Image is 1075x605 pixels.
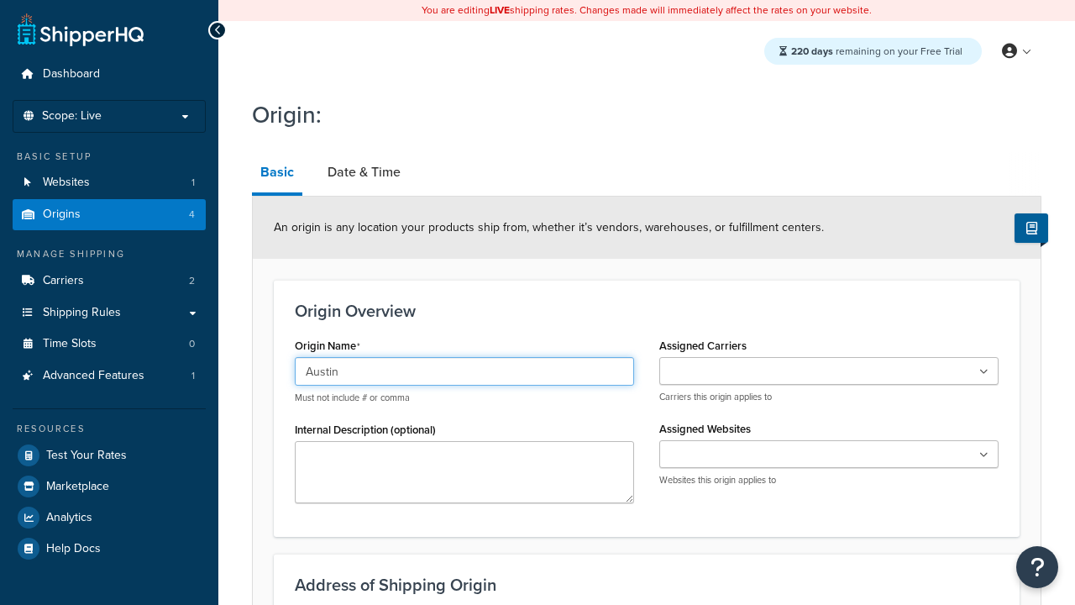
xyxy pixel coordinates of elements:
[13,329,206,360] a: Time Slots0
[274,218,824,236] span: An origin is any location your products ship from, whether it’s vendors, warehouses, or fulfillme...
[13,360,206,392] a: Advanced Features1
[13,297,206,329] a: Shipping Rules
[295,392,634,404] p: Must not include # or comma
[43,208,81,222] span: Origins
[13,266,206,297] li: Carriers
[659,391,999,403] p: Carriers this origin applies to
[659,339,747,352] label: Assigned Carriers
[252,98,1020,131] h1: Origin:
[46,480,109,494] span: Marketplace
[13,329,206,360] li: Time Slots
[189,337,195,351] span: 0
[43,67,100,82] span: Dashboard
[191,369,195,383] span: 1
[13,360,206,392] li: Advanced Features
[319,152,409,192] a: Date & Time
[13,199,206,230] a: Origins4
[43,306,121,320] span: Shipping Rules
[43,369,144,383] span: Advanced Features
[191,176,195,190] span: 1
[13,502,206,533] a: Analytics
[791,44,833,59] strong: 220 days
[13,199,206,230] li: Origins
[43,337,97,351] span: Time Slots
[791,44,962,59] span: remaining on your Free Trial
[189,274,195,288] span: 2
[46,542,101,556] span: Help Docs
[295,576,999,594] h3: Address of Shipping Origin
[43,274,84,288] span: Carriers
[659,474,999,487] p: Websites this origin applies to
[1015,213,1048,243] button: Show Help Docs
[295,302,999,320] h3: Origin Overview
[13,167,206,198] a: Websites1
[13,150,206,164] div: Basic Setup
[490,3,510,18] b: LIVE
[659,423,751,435] label: Assigned Websites
[189,208,195,222] span: 4
[1016,546,1058,588] button: Open Resource Center
[46,511,92,525] span: Analytics
[295,339,360,353] label: Origin Name
[42,109,102,124] span: Scope: Live
[252,152,302,196] a: Basic
[13,167,206,198] li: Websites
[43,176,90,190] span: Websites
[13,266,206,297] a: Carriers2
[13,247,206,261] div: Manage Shipping
[13,534,206,564] a: Help Docs
[13,471,206,502] a: Marketplace
[13,440,206,471] a: Test Your Rates
[295,423,436,436] label: Internal Description (optional)
[13,59,206,90] a: Dashboard
[13,422,206,436] div: Resources
[46,449,127,463] span: Test Your Rates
